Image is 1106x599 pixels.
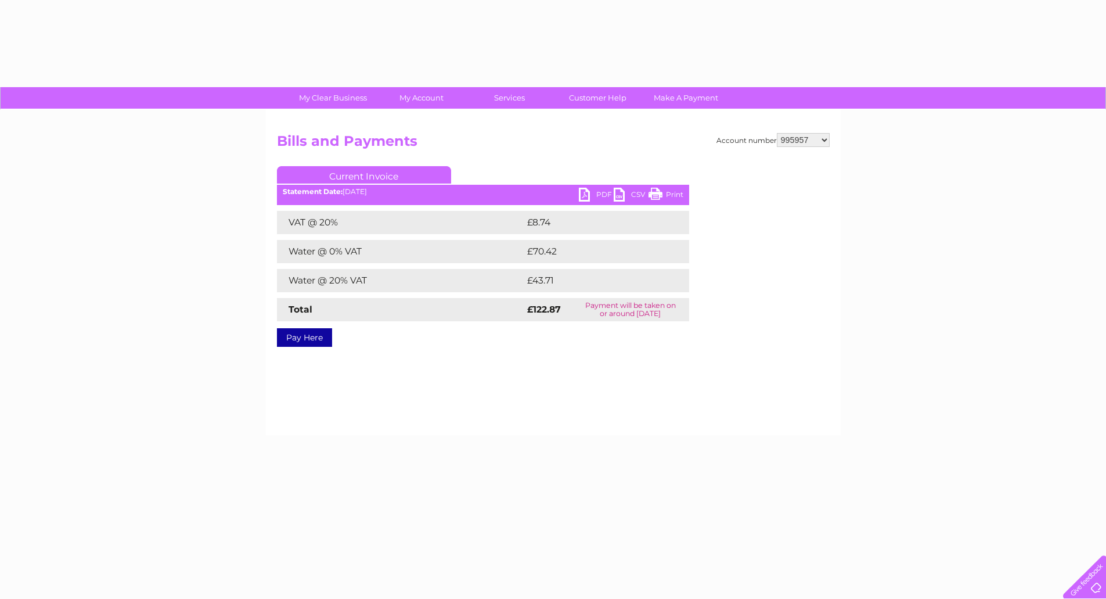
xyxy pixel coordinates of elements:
[524,240,666,263] td: £70.42
[373,87,469,109] a: My Account
[277,269,524,292] td: Water @ 20% VAT
[277,133,830,155] h2: Bills and Payments
[524,269,664,292] td: £43.71
[524,211,662,234] td: £8.74
[277,211,524,234] td: VAT @ 20%
[638,87,734,109] a: Make A Payment
[462,87,557,109] a: Services
[277,328,332,347] a: Pay Here
[527,304,561,315] strong: £122.87
[614,188,649,205] a: CSV
[572,298,689,321] td: Payment will be taken on or around [DATE]
[579,188,614,205] a: PDF
[289,304,312,315] strong: Total
[550,87,646,109] a: Customer Help
[283,187,343,196] b: Statement Date:
[285,87,381,109] a: My Clear Business
[277,166,451,184] a: Current Invoice
[277,240,524,263] td: Water @ 0% VAT
[649,188,683,205] a: Print
[277,188,689,196] div: [DATE]
[716,133,830,147] div: Account number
